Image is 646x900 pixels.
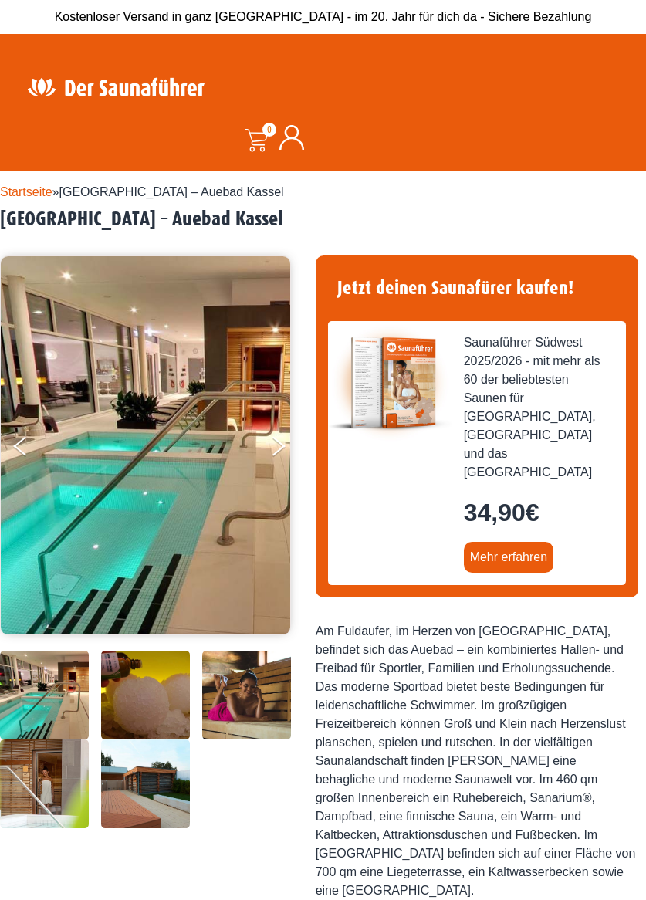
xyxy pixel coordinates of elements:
bdi: 34,90 [464,499,539,526]
div: Am Fuldaufer, im Herzen von [GEOGRAPHIC_DATA], befindet sich das Auebad – ein kombiniertes Hallen... [316,622,639,900]
span: Saunaführer Südwest 2025/2026 - mit mehr als 60 der beliebtesten Saunen für [GEOGRAPHIC_DATA], [G... [464,333,614,482]
button: Next [269,430,308,469]
span: [GEOGRAPHIC_DATA] – Auebad Kassel [59,185,284,198]
span: Kostenloser Versand in ganz [GEOGRAPHIC_DATA] - im 20. Jahr für dich da - Sichere Bezahlung [55,10,592,23]
button: Previous [14,430,52,469]
span: 0 [262,123,276,137]
h4: Jetzt deinen Saunafürer kaufen! [328,268,627,309]
span: € [526,499,539,526]
img: der-saunafuehrer-2025-suedwest.jpg [328,321,452,445]
a: Mehr erfahren [464,542,554,573]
